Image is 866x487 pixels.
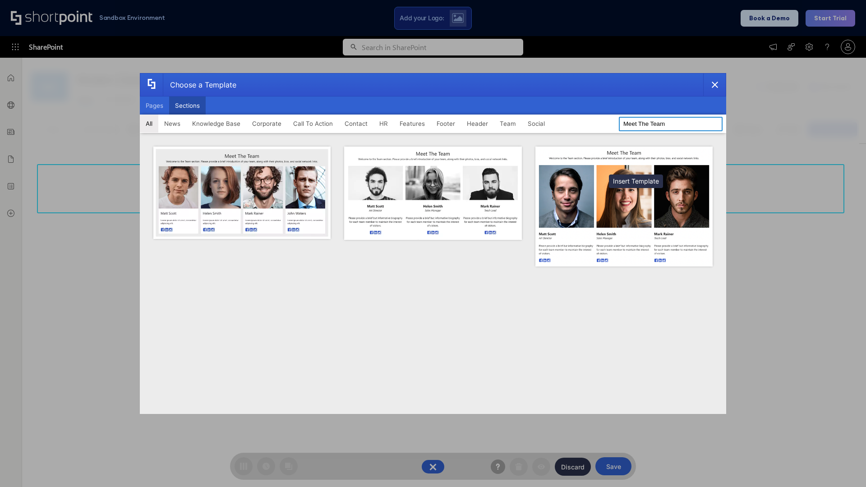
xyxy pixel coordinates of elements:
[494,115,522,133] button: Team
[169,96,206,115] button: Sections
[246,115,287,133] button: Corporate
[821,444,866,487] iframe: Chat Widget
[287,115,339,133] button: Call To Action
[186,115,246,133] button: Knowledge Base
[394,115,431,133] button: Features
[373,115,394,133] button: HR
[431,115,461,133] button: Footer
[619,117,723,131] input: Search
[339,115,373,133] button: Contact
[461,115,494,133] button: Header
[140,73,726,414] div: template selector
[158,115,186,133] button: News
[163,74,236,96] div: Choose a Template
[140,96,169,115] button: Pages
[522,115,551,133] button: Social
[140,115,158,133] button: All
